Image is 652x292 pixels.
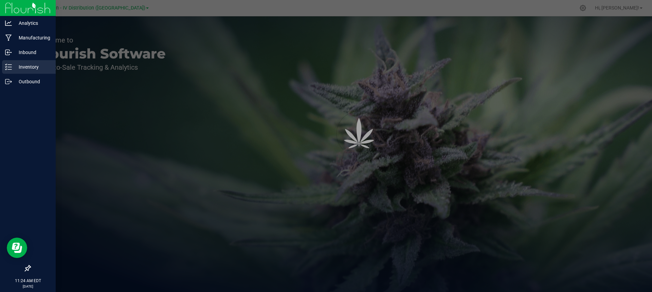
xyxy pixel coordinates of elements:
inline-svg: Outbound [5,78,12,85]
p: Inbound [12,48,53,56]
inline-svg: Analytics [5,20,12,27]
inline-svg: Inbound [5,49,12,56]
p: [DATE] [3,284,53,289]
inline-svg: Inventory [5,64,12,70]
inline-svg: Manufacturing [5,34,12,41]
p: Inventory [12,63,53,71]
p: Manufacturing [12,34,53,42]
p: Analytics [12,19,53,27]
p: Outbound [12,78,53,86]
iframe: Resource center [7,238,27,258]
p: 11:24 AM EDT [3,278,53,284]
